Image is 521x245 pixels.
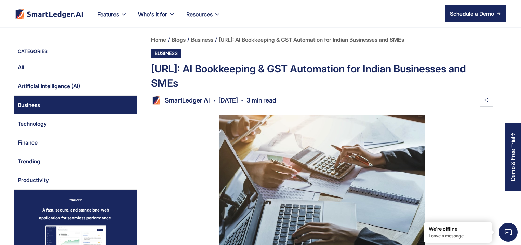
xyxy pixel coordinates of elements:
a: All [14,58,137,77]
div: Artificial Intelligence (AI) [18,81,80,92]
div: Who's it for [138,10,167,19]
a: [URL]: AI Bookkeeping & GST Automation for Indian Businesses and SMEs [219,34,404,45]
div: / [215,34,217,45]
a: Technology [14,114,137,133]
div: We're offline [429,226,487,232]
div: Business [18,99,40,110]
div: [URL]: AI Bookkeeping & GST Automation for Indian Businesses and SMEs [151,62,493,90]
div: 3 min read [243,96,280,105]
a: Business [14,96,137,114]
div: WEB APP [69,196,82,203]
img: footer logo [15,8,84,19]
div: CATEGORIES [14,48,137,58]
div: / [168,34,170,45]
div: Resources [181,10,226,27]
div: SmartLedger AI [161,96,213,105]
a: Productivity [14,171,137,190]
a: Business [191,34,213,45]
img: arrow right icon [497,12,501,16]
a: Finance [14,133,137,152]
div: Business [151,49,181,58]
a: Artificial Intelligence (AI) [14,77,137,96]
div: All [18,62,24,73]
div: Trending [18,156,40,167]
div: Demo & Free Trial [510,137,516,181]
div: . [213,94,215,107]
div: A fast, secure, and standalone web application for seamless performance. [39,206,112,222]
a: Schedule a Demo [445,5,506,22]
div: Resources [186,10,213,19]
a: home [15,8,84,19]
div: Productivity [18,175,49,186]
a: Business [151,49,274,58]
a: Home [151,34,166,45]
span: Chat Widget [499,223,518,242]
div: / [187,34,189,45]
div: Who's it for [133,10,181,27]
div: Finance [18,137,38,148]
a: Blogs [172,34,186,45]
div: Features [97,10,119,19]
div: Schedule a Demo [450,10,494,18]
a: Trending [14,152,137,171]
div: [DATE] [215,96,241,105]
div: Technology [18,118,47,129]
div: Features [92,10,133,27]
div: . [241,94,243,107]
img: share [480,94,493,107]
p: Leave a message [429,233,487,239]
